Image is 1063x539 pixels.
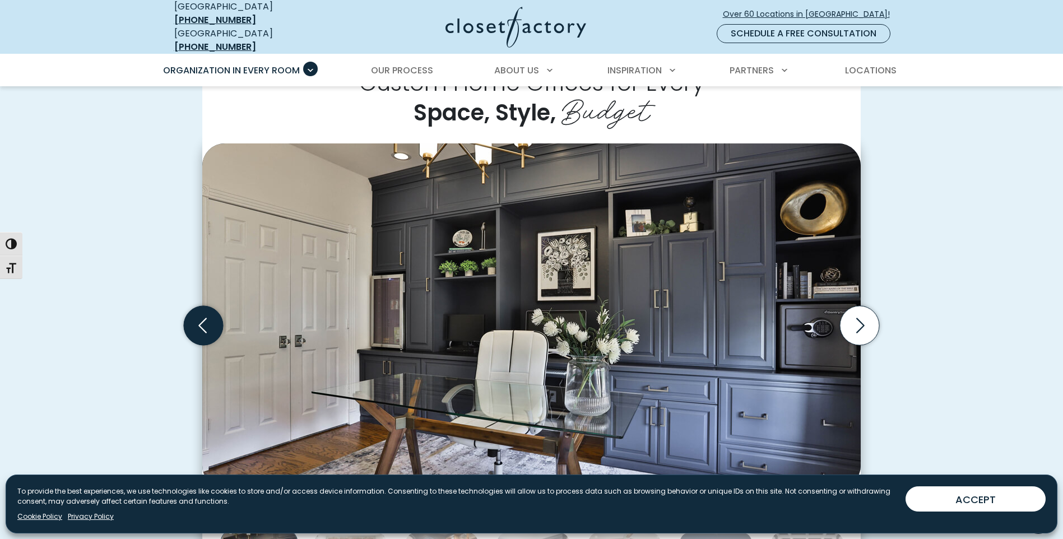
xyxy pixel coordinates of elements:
span: Space, Style, [414,97,556,128]
span: Budget [561,85,650,130]
img: Closet Factory Logo [445,7,586,48]
span: Over 60 Locations in [GEOGRAPHIC_DATA]! [723,8,899,20]
div: [GEOGRAPHIC_DATA] [174,27,337,54]
a: Cookie Policy [17,512,62,522]
button: Next slide [835,301,884,350]
a: Over 60 Locations in [GEOGRAPHIC_DATA]! [722,4,899,24]
span: About Us [494,64,539,77]
p: To provide the best experiences, we use technologies like cookies to store and/or access device i... [17,486,897,507]
a: [PHONE_NUMBER] [174,13,256,26]
span: Inspiration [607,64,662,77]
a: [PHONE_NUMBER] [174,40,256,53]
img: Custom home office grey cabinetry with wall safe and mini fridge [202,143,861,488]
span: Partners [730,64,774,77]
span: Locations [845,64,897,77]
span: Organization in Every Room [163,64,300,77]
button: ACCEPT [906,486,1046,512]
span: Our Process [371,64,433,77]
button: Previous slide [179,301,228,350]
a: Privacy Policy [68,512,114,522]
a: Schedule a Free Consultation [717,24,890,43]
nav: Primary Menu [155,55,908,86]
